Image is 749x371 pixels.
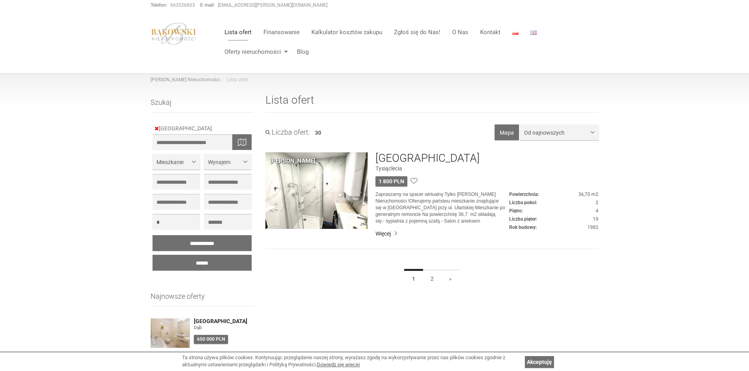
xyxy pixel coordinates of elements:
li: Lista ofert [220,77,248,83]
a: [GEOGRAPHIC_DATA] [155,125,216,132]
dt: Liczba pokoi: [509,199,537,206]
span: Wynajem [208,158,242,166]
strong: Telefon: [151,2,167,8]
h1: Lista ofert [265,94,599,113]
a: 663526803 [170,2,195,8]
dd: 19 [509,216,598,223]
a: 2 [423,269,442,287]
span: Od najnowszych [524,129,589,137]
dd: 36,70 m2 [509,191,598,198]
a: O Nas [446,24,474,40]
a: Oferty nieruchomości [219,44,291,60]
a: Więcej [375,230,598,238]
h3: Najnowsze oferty [151,292,254,307]
div: [PERSON_NAME] [270,157,315,165]
dd: 1982 [509,224,598,231]
img: English [530,31,537,35]
dt: Powierzchnia: [509,191,539,198]
dt: Liczba pięter: [509,216,537,223]
a: Kalkulator kosztów zakupu [305,24,388,40]
button: Od najnowszych [520,124,599,140]
a: [GEOGRAPHIC_DATA] [194,318,254,324]
a: Blog [291,44,309,60]
h3: Liczba ofert: [265,128,310,136]
img: Polski [512,31,519,35]
a: Lista ofert [219,24,258,40]
figure: Dąb [194,324,254,331]
p: Zapraszamy na spacer wirtualny Tylko [PERSON_NAME] Nieruchomości !Oferujemy państwu mieszkanie zn... [375,191,509,225]
a: Dowiedz się więcej [317,362,360,367]
div: Wyszukaj na mapie [232,134,252,150]
dd: 4 [509,208,598,214]
button: Mapa [495,124,519,140]
h3: Szukaj [151,99,254,113]
a: [GEOGRAPHIC_DATA] [375,152,480,164]
a: Akceptuję [525,356,554,368]
button: Mieszkanie [153,154,200,170]
a: Finansowanie [258,24,305,40]
a: Kontakt [474,24,506,40]
dt: Rok budowy: [509,224,537,231]
a: 1 [404,269,423,287]
div: 650 000 PLN [194,335,228,344]
span: 30 [315,130,321,136]
a: Zgłoś się do Nas! [388,24,446,40]
button: Wynajem [204,154,252,170]
strong: E-mail: [200,2,215,8]
img: logo [151,22,197,45]
dt: Piętro: [509,208,523,214]
a: [PERSON_NAME] Nieruchomości [151,77,220,82]
a: » [441,269,460,287]
figure: Tysiąclecia [375,164,598,172]
div: Ta strona używa plików cookies. Kontynuując przeglądanie naszej strony, wyrażasz zgodę na wykorzy... [182,354,521,369]
span: Mieszkanie [156,158,190,166]
dd: 2 [509,199,598,206]
div: 1 800 PLN [375,176,407,186]
a: [EMAIL_ADDRESS][PERSON_NAME][DOMAIN_NAME] [218,2,328,8]
img: Mieszkanie Wynajem Katowice Tysiąclecia Ułańska [265,152,368,229]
